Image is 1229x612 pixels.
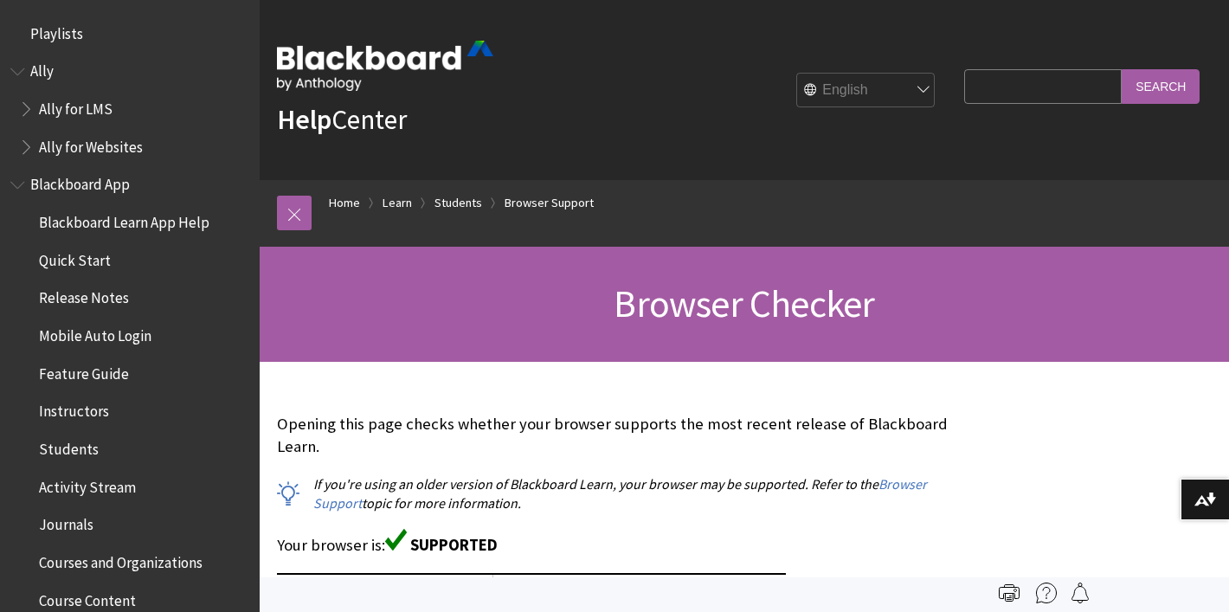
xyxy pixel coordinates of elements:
span: Ally [30,57,54,81]
span: Blackboard App [30,171,130,194]
span: Browser Checker [614,280,874,327]
span: Journals [39,511,93,534]
a: Learn [383,192,412,214]
img: Print [999,583,1020,603]
a: Browser Support [313,475,927,512]
p: If you're using an older version of Blackboard Learn, your browser may be supported. Refer to the... [277,474,956,513]
p: Your browser is: [277,529,956,557]
strong: Help [277,102,331,137]
img: Green supported icon [385,529,407,551]
img: More help [1036,583,1057,603]
select: Site Language Selector [797,74,936,108]
input: Search [1122,69,1200,103]
span: Activity Stream [39,473,136,496]
span: Ally for Websites [39,132,143,156]
span: Course Content [39,586,136,609]
span: Quick Start [39,246,111,269]
img: Blackboard by Anthology [277,41,493,91]
span: Feature Guide [39,359,129,383]
span: Courses and Organizations [39,548,203,571]
span: Mobile Auto Login [39,321,151,345]
a: Home [329,192,360,214]
img: Follow this page [1070,583,1091,603]
nav: Book outline for Anthology Ally Help [10,57,249,162]
a: Students [434,192,482,214]
a: HelpCenter [277,102,407,137]
span: Ally for LMS [39,94,113,118]
span: Students [39,435,99,458]
span: Instructors [39,397,109,421]
nav: Book outline for Playlists [10,19,249,48]
p: Opening this page checks whether your browser supports the most recent release of Blackboard Learn. [277,413,956,458]
span: Blackboard Learn App Help [39,208,209,231]
a: Browser Support [505,192,594,214]
span: Release Notes [39,284,129,307]
span: SUPPORTED [410,535,498,555]
span: Playlists [30,19,83,42]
